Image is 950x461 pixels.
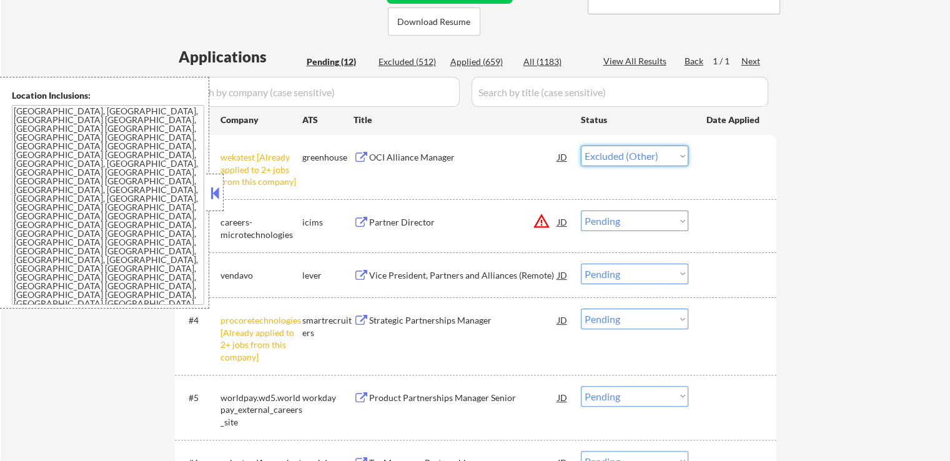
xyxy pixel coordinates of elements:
[523,56,586,68] div: All (1183)
[179,77,460,107] input: Search by company (case sensitive)
[369,151,558,164] div: OCI Alliance Manager
[302,269,354,282] div: lever
[706,114,761,126] div: Date Applied
[379,56,441,68] div: Excluded (512)
[557,309,569,331] div: JD
[220,392,302,429] div: worldpay.wd5.worldpay_external_careers_site
[557,211,569,233] div: JD
[302,314,354,339] div: smartrecruiters
[369,216,558,229] div: Partner Director
[472,77,768,107] input: Search by title (case sensitive)
[685,55,705,67] div: Back
[557,264,569,286] div: JD
[557,386,569,409] div: JD
[12,89,204,102] div: Location Inclusions:
[220,151,302,188] div: wekatest [Already applied to 2+ jobs from this company]
[220,269,302,282] div: vendavo
[603,55,670,67] div: View All Results
[189,314,210,327] div: #4
[220,114,302,126] div: Company
[388,7,480,36] button: Download Resume
[533,212,550,230] button: warning_amber
[302,151,354,164] div: greenhouse
[302,392,354,404] div: workday
[713,55,741,67] div: 1 / 1
[302,114,354,126] div: ATS
[557,146,569,168] div: JD
[369,269,558,282] div: Vice President, Partners and Alliances (Remote)
[307,56,369,68] div: Pending (12)
[220,216,302,240] div: careers-microtechnologies
[220,314,302,363] div: procoretechnologies [Already applied to 2+ jobs from this company]
[189,392,210,404] div: #5
[741,55,761,67] div: Next
[354,114,569,126] div: Title
[302,216,354,229] div: icims
[179,49,302,64] div: Applications
[369,392,558,404] div: Product Partnerships Manager Senior
[450,56,513,68] div: Applied (659)
[581,108,688,131] div: Status
[369,314,558,327] div: Strategic Partnerships Manager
